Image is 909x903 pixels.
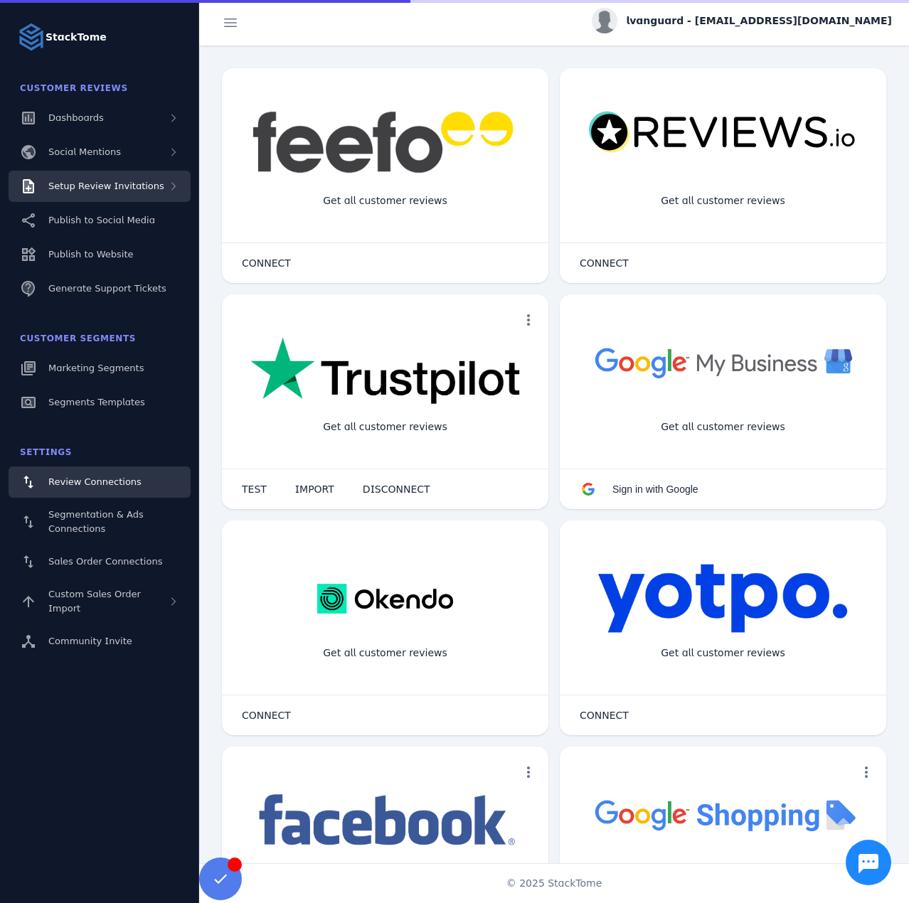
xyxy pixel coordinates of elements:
[626,14,892,28] span: lvanguard - [EMAIL_ADDRESS][DOMAIN_NAME]
[48,249,133,260] span: Publish to Website
[46,30,107,45] strong: StackTome
[9,546,191,577] a: Sales Order Connections
[639,860,807,898] div: Import Products from Google
[281,475,349,503] button: IMPORT
[592,8,617,33] img: profile.jpg
[317,563,453,634] img: okendo.webp
[20,447,72,457] span: Settings
[250,111,520,173] img: feefo.png
[48,146,121,157] span: Social Mentions
[312,408,459,446] div: Get all customer reviews
[228,475,281,503] button: TEST
[250,337,520,407] img: trustpilot.png
[312,634,459,672] div: Get all customer reviews
[9,205,191,236] a: Publish to Social Media
[48,397,145,407] span: Segments Templates
[312,182,459,220] div: Get all customer reviews
[363,484,430,494] span: DISCONNECT
[588,337,858,388] img: googlebusiness.png
[565,475,713,503] button: Sign in with Google
[48,636,132,646] span: Community Invite
[250,789,520,853] img: facebook.png
[20,333,136,343] span: Customer Segments
[48,476,142,487] span: Review Connections
[597,563,849,634] img: yotpo.png
[228,249,305,277] button: CONNECT
[565,249,643,277] button: CONNECT
[9,353,191,384] a: Marketing Segments
[295,484,334,494] span: IMPORT
[565,701,643,730] button: CONNECT
[48,363,144,373] span: Marketing Segments
[349,475,445,503] button: DISCONNECT
[48,509,144,534] span: Segmentation & Ads Connections
[9,501,191,543] a: Segmentation & Ads Connections
[9,387,191,418] a: Segments Templates
[242,710,291,720] span: CONNECT
[612,483,698,495] span: Sign in with Google
[649,408,797,446] div: Get all customer reviews
[48,215,155,225] span: Publish to Social Media
[242,484,267,494] span: TEST
[9,466,191,498] a: Review Connections
[17,23,46,51] img: Logo image
[48,112,104,123] span: Dashboards
[9,273,191,304] a: Generate Support Tickets
[514,758,543,786] button: more
[649,634,797,672] div: Get all customer reviews
[48,556,162,567] span: Sales Order Connections
[9,239,191,270] a: Publish to Website
[48,589,141,614] span: Custom Sales Order Import
[588,789,858,840] img: googleshopping.png
[48,181,164,191] span: Setup Review Invitations
[580,258,629,268] span: CONNECT
[48,283,166,294] span: Generate Support Tickets
[228,701,305,730] button: CONNECT
[592,8,892,33] button: lvanguard - [EMAIL_ADDRESS][DOMAIN_NAME]
[852,758,881,786] button: more
[242,258,291,268] span: CONNECT
[649,182,797,220] div: Get all customer reviews
[20,83,128,93] span: Customer Reviews
[506,876,602,891] span: © 2025 StackTome
[588,111,858,154] img: reviewsio.svg
[514,306,543,334] button: more
[9,626,191,657] a: Community Invite
[580,710,629,720] span: CONNECT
